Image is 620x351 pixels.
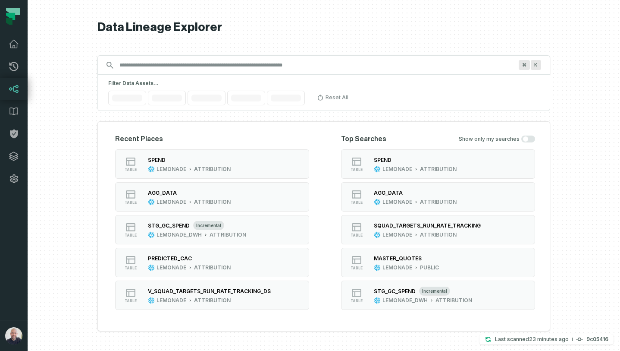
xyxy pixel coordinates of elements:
[479,334,614,345] button: Last scanned[DATE] 4:44:45 PM9c05416
[97,20,550,35] h1: Data Lineage Explorer
[519,60,530,70] span: Press ⌘ + K to focus the search bar
[5,327,22,345] img: avatar of Daniel Ochoa Bimblich
[586,337,608,342] h4: 9c05416
[529,336,569,342] relative-time: Oct 15, 2025, 4:44 PM GMT+3
[495,335,569,344] p: Last scanned
[531,60,541,70] span: Press ⌘ + K to focus the search bar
